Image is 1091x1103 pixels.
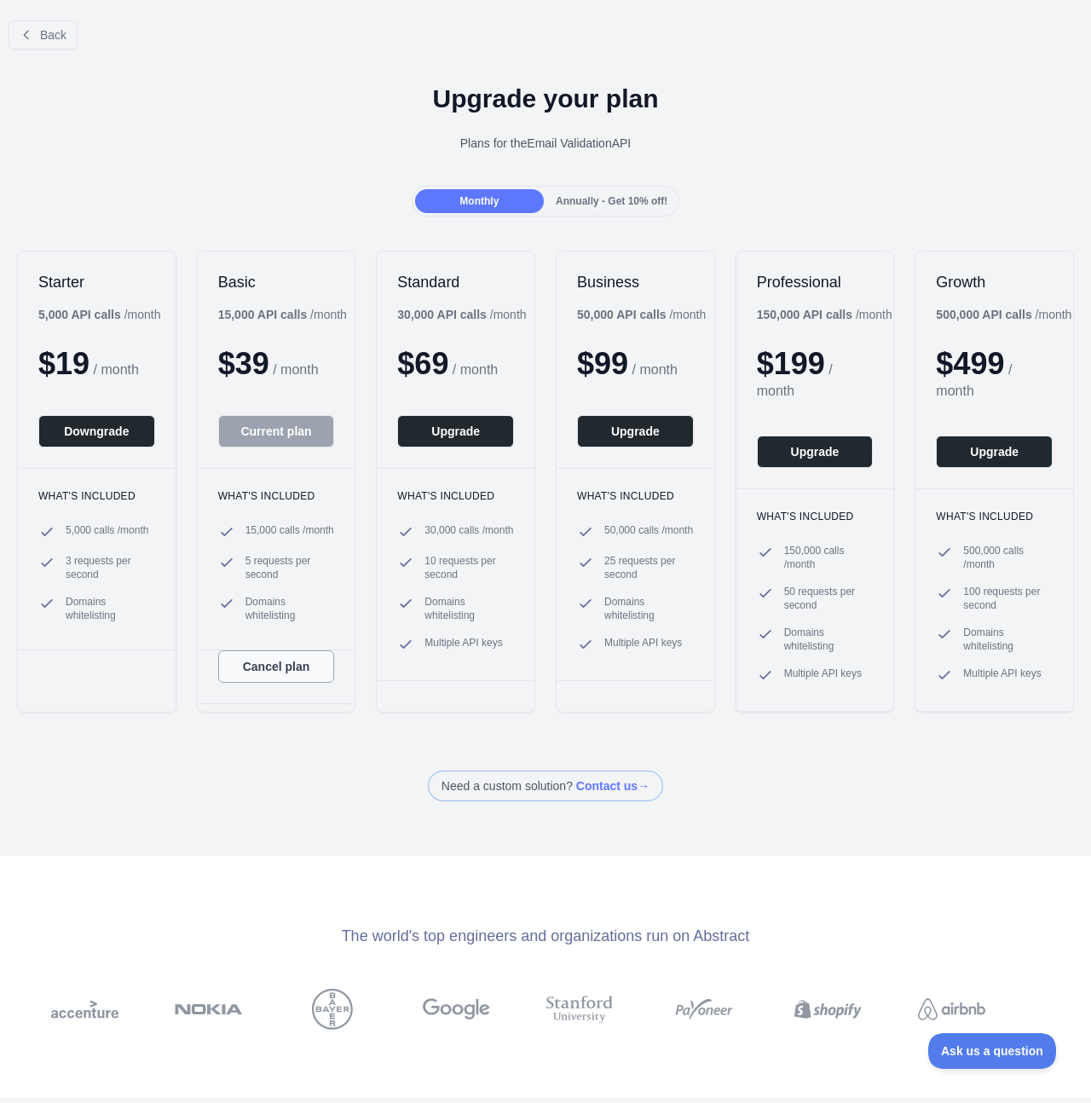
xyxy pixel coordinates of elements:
div: / month [577,306,706,323]
iframe: To enrich screen reader interactions, please activate Accessibility in Grammarly extension settings [928,1033,1057,1069]
div: / month [936,306,1071,323]
b: 150,000 API calls [757,308,852,321]
h2: Business [577,272,694,292]
h2: Growth [936,272,1053,292]
b: 30,000 API calls [397,308,487,321]
b: 500,000 API calls [936,308,1031,321]
h2: Standard [397,272,514,292]
b: 50,000 API calls [577,308,667,321]
h2: Professional [757,272,874,292]
div: / month [397,306,526,323]
div: / month [757,306,892,323]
